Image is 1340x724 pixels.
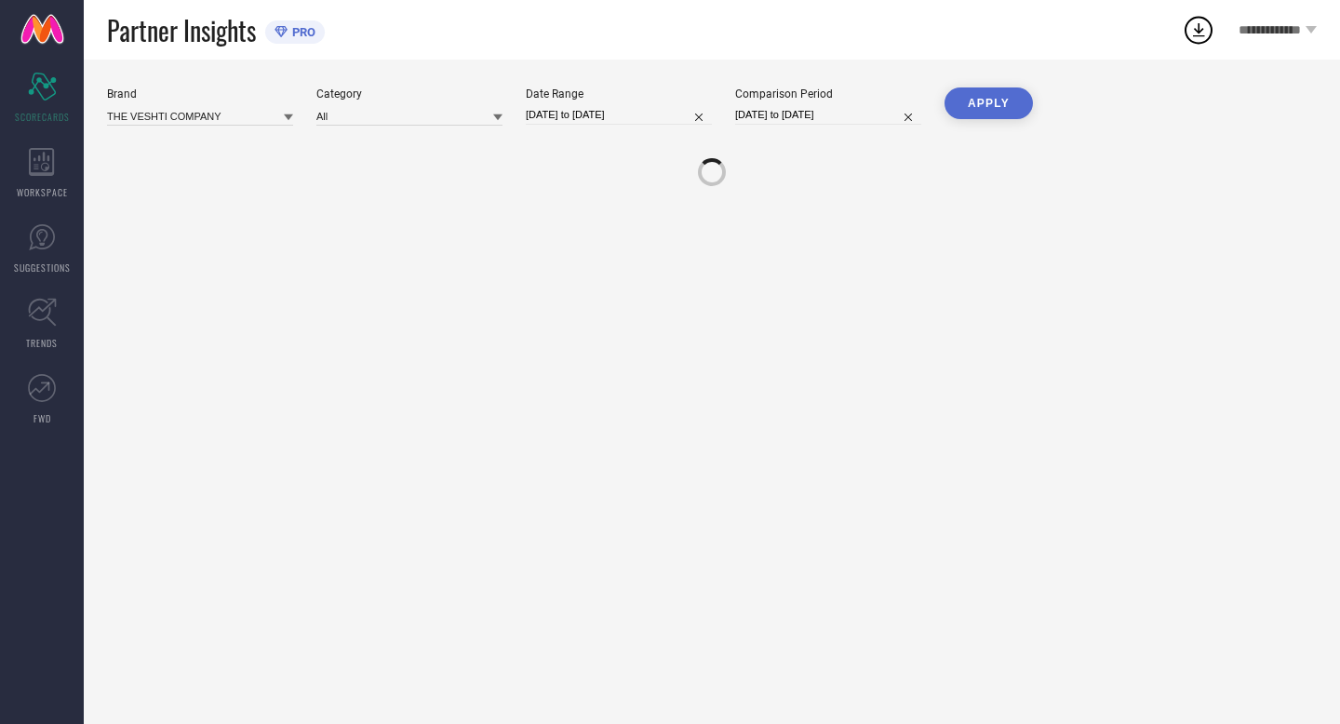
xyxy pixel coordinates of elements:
[526,87,712,101] div: Date Range
[316,87,502,101] div: Category
[107,87,293,101] div: Brand
[735,105,921,125] input: Select comparison period
[526,105,712,125] input: Select date range
[17,185,68,199] span: WORKSPACE
[288,25,315,39] span: PRO
[14,261,71,275] span: SUGGESTIONS
[735,87,921,101] div: Comparison Period
[26,336,58,350] span: TRENDS
[945,87,1033,119] button: APPLY
[15,110,70,124] span: SCORECARDS
[33,411,51,425] span: FWD
[107,11,256,49] span: Partner Insights
[1182,13,1215,47] div: Open download list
